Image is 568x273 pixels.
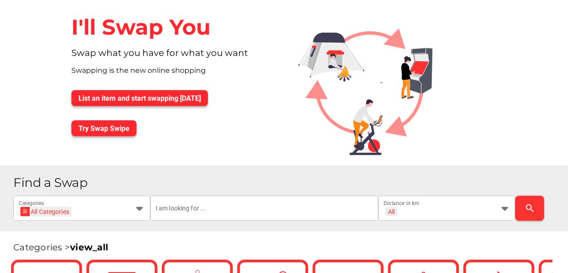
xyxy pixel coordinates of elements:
[13,176,561,189] h1: Find a Swap
[156,196,373,221] input: I am looking for ...
[64,7,284,47] div: I'll Swap You
[23,207,69,216] div: All Categories
[64,65,284,83] div: Swapping is the new online shopping
[78,94,201,103] span: List an item and start swapping [DATE]
[78,124,129,133] span: Try Swap Swipe
[388,208,395,216] div: All
[71,120,137,136] button: Try Swap Swipe
[13,242,108,253] span: Categories >
[64,47,284,65] div: Swap what you have for what you want
[70,242,108,253] a: view_all
[71,90,208,106] button: List an item and start swapping [DATE]
[525,203,535,214] i: search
